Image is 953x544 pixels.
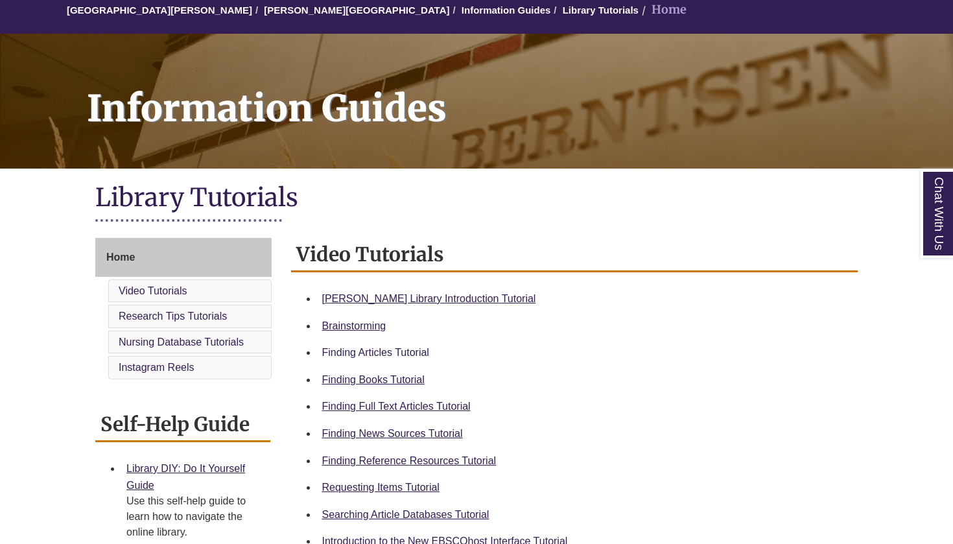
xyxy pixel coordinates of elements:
[322,482,440,493] a: Requesting Items Tutorial
[106,252,135,263] span: Home
[119,311,227,322] a: Research Tips Tutorials
[322,347,429,358] a: Finding Articles Tutorial
[322,401,471,412] a: Finding Full Text Articles Tutorial
[126,493,260,540] div: Use this self-help guide to learn how to navigate the online library.
[95,408,270,442] h2: Self-Help Guide
[95,182,858,216] h1: Library Tutorials
[322,293,536,304] a: [PERSON_NAME] Library Introduction Tutorial
[322,320,386,331] a: Brainstorming
[322,455,497,466] a: Finding Reference Resources Tutorial
[126,463,245,491] a: Library DIY: Do It Yourself Guide
[73,34,953,152] h1: Information Guides
[264,5,449,16] a: [PERSON_NAME][GEOGRAPHIC_DATA]
[95,238,272,382] div: Guide Page Menu
[462,5,551,16] a: Information Guides
[119,285,187,296] a: Video Tutorials
[95,238,272,277] a: Home
[639,1,687,19] li: Home
[67,5,252,16] a: [GEOGRAPHIC_DATA][PERSON_NAME]
[322,374,425,385] a: Finding Books Tutorial
[119,337,244,348] a: Nursing Database Tutorials
[563,5,639,16] a: Library Tutorials
[119,362,194,373] a: Instagram Reels
[291,238,858,272] h2: Video Tutorials
[322,428,463,439] a: Finding News Sources Tutorial
[322,509,489,520] a: Searching Article Databases Tutorial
